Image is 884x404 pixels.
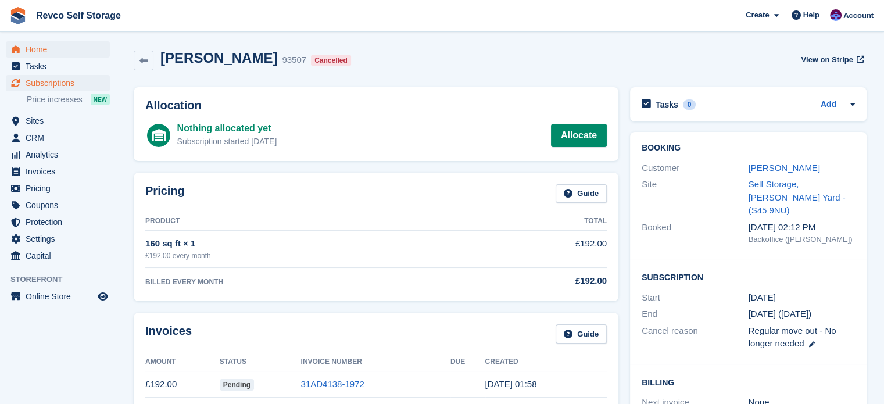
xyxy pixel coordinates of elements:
[474,212,607,231] th: Total
[642,308,749,321] div: End
[27,94,83,105] span: Price increases
[145,324,192,344] h2: Invoices
[642,162,749,175] div: Customer
[642,271,855,283] h2: Subscription
[6,146,110,163] a: menu
[26,58,95,74] span: Tasks
[683,99,696,110] div: 0
[556,324,607,344] a: Guide
[749,309,812,319] span: [DATE] ([DATE])
[642,324,749,351] div: Cancel reason
[220,353,301,371] th: Status
[27,93,110,106] a: Price increases NEW
[6,75,110,91] a: menu
[749,234,856,245] div: Backoffice ([PERSON_NAME])
[26,248,95,264] span: Capital
[803,9,819,21] span: Help
[6,58,110,74] a: menu
[474,274,607,288] div: £192.00
[177,121,277,135] div: Nothing allocated yet
[145,251,474,261] div: £192.00 every month
[96,289,110,303] a: Preview store
[6,180,110,196] a: menu
[9,7,27,24] img: stora-icon-8386f47178a22dfd0bd8f6a31ec36ba5ce8667c1dd55bd0f319d3a0aa187defe.svg
[6,288,110,305] a: menu
[145,371,220,398] td: £192.00
[26,41,95,58] span: Home
[749,326,836,349] span: Regular move out - No longer needed
[26,214,95,230] span: Protection
[145,184,185,203] h2: Pricing
[6,41,110,58] a: menu
[485,379,537,389] time: 2025-09-01 00:58:05 UTC
[282,53,306,67] div: 93507
[31,6,126,25] a: Revco Self Storage
[830,9,842,21] img: Lianne Revell
[642,376,855,388] h2: Billing
[551,124,607,147] a: Allocate
[485,353,607,371] th: Created
[300,353,450,371] th: Invoice Number
[749,291,776,305] time: 2025-08-01 00:00:00 UTC
[26,146,95,163] span: Analytics
[801,54,853,66] span: View on Stripe
[746,9,769,21] span: Create
[450,353,485,371] th: Due
[177,135,277,148] div: Subscription started [DATE]
[160,50,277,66] h2: [PERSON_NAME]
[642,144,855,153] h2: Booking
[145,237,474,251] div: 160 sq ft × 1
[642,178,749,217] div: Site
[642,221,749,245] div: Booked
[6,113,110,129] a: menu
[749,179,846,215] a: Self Storage, [PERSON_NAME] Yard - (S45 9NU)
[796,50,867,69] a: View on Stripe
[26,113,95,129] span: Sites
[26,288,95,305] span: Online Store
[749,163,820,173] a: [PERSON_NAME]
[6,163,110,180] a: menu
[6,130,110,146] a: menu
[6,197,110,213] a: menu
[821,98,836,112] a: Add
[26,163,95,180] span: Invoices
[26,130,95,146] span: CRM
[145,353,220,371] th: Amount
[843,10,874,22] span: Account
[6,248,110,264] a: menu
[556,184,607,203] a: Guide
[91,94,110,105] div: NEW
[26,180,95,196] span: Pricing
[749,221,856,234] div: [DATE] 02:12 PM
[26,197,95,213] span: Coupons
[26,75,95,91] span: Subscriptions
[145,99,607,112] h2: Allocation
[474,231,607,267] td: £192.00
[10,274,116,285] span: Storefront
[6,231,110,247] a: menu
[145,212,474,231] th: Product
[642,291,749,305] div: Start
[656,99,678,110] h2: Tasks
[6,214,110,230] a: menu
[220,379,254,391] span: Pending
[300,379,364,389] a: 31AD4138-1972
[26,231,95,247] span: Settings
[311,55,351,66] div: Cancelled
[145,277,474,287] div: BILLED EVERY MONTH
